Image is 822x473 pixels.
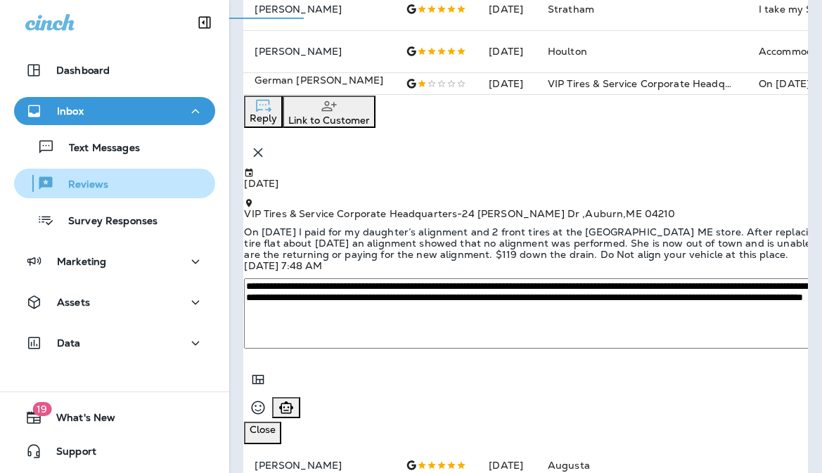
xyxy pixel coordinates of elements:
p: [PERSON_NAME] [255,4,383,15]
p: Data [57,337,81,349]
button: Reviews [14,169,215,198]
button: Select an emoji [244,394,272,422]
p: Close [250,424,276,435]
button: Reply [244,96,283,128]
button: Dashboard [14,56,215,84]
button: Close [244,422,281,444]
p: Assets [57,297,90,308]
span: VIP Tires & Service Corporate Headquarters [548,77,761,90]
button: Assets [14,288,215,316]
button: Generate AI response [272,397,300,418]
p: Reviews [54,179,108,192]
p: [PERSON_NAME] [255,460,383,471]
span: VIP Tires & Service Corporate Headquarters - 24 [PERSON_NAME] Dr , Auburn , ME 04210 [244,207,675,220]
p: German [PERSON_NAME] [255,73,383,87]
p: Marketing [57,256,106,267]
button: Survey Responses [14,205,215,235]
span: Houlton [548,45,587,58]
span: Support [42,446,96,462]
button: 19What's New [14,403,215,432]
p: Survey Responses [54,215,158,228]
button: Data [14,329,215,357]
button: Marketing [14,247,215,276]
button: Support [14,437,215,465]
button: Inbox [14,97,215,125]
span: Augusta [548,459,590,472]
span: 19 [32,402,51,416]
button: Text Messages [14,132,215,162]
td: [DATE] [477,72,537,94]
span: What's New [42,412,115,429]
button: Collapse Sidebar [185,8,224,37]
span: Stratham [548,3,594,15]
div: Click to view Customer Drawer [255,73,383,87]
p: [PERSON_NAME] [255,46,383,57]
p: Inbox [57,105,84,117]
p: Dashboard [56,65,110,76]
button: Link to Customer [283,96,375,128]
td: [DATE] [477,30,537,72]
p: Text Messages [55,142,140,155]
button: Add in a premade template [244,365,272,394]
